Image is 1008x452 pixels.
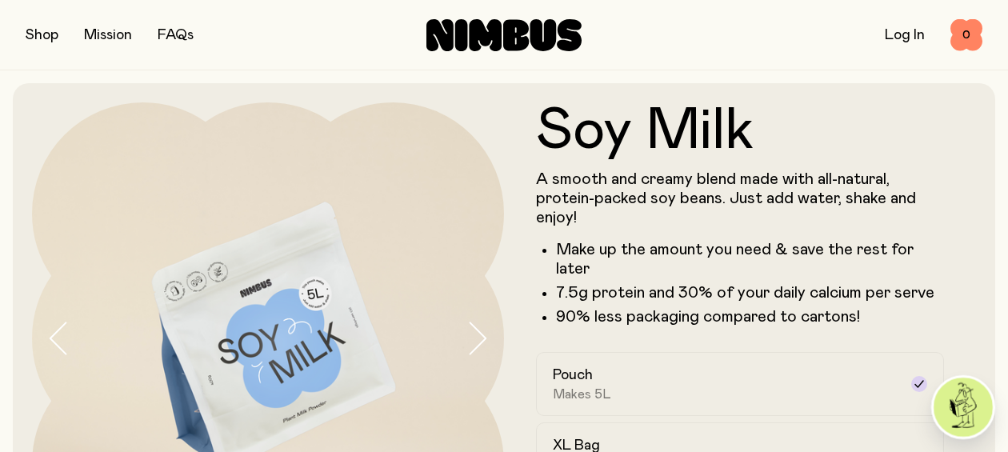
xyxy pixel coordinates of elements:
img: agent [934,378,993,437]
h2: Pouch [553,366,593,385]
li: 7.5g protein and 30% of your daily calcium per serve [556,283,944,302]
h1: Soy Milk [536,102,944,160]
span: Makes 5L [553,386,611,402]
a: Log In [885,28,925,42]
a: Mission [84,28,132,42]
a: FAQs [158,28,194,42]
li: Make up the amount you need & save the rest for later [556,240,944,278]
p: A smooth and creamy blend made with all-natural, protein-packed soy beans. Just add water, shake ... [536,170,944,227]
p: 90% less packaging compared to cartons! [556,307,944,326]
button: 0 [950,19,982,51]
